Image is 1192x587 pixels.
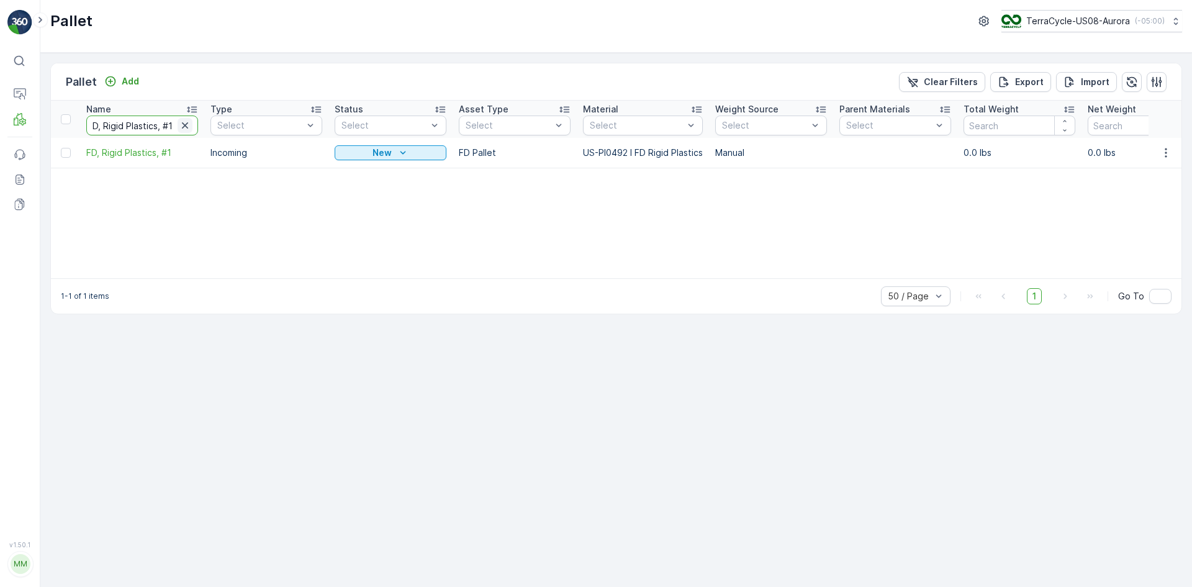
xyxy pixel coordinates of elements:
button: Export [990,72,1051,92]
p: Select [590,119,684,132]
span: 240 [65,245,83,255]
button: Clear Filters [899,72,985,92]
p: Pallet_US02 Pallet #25448 [530,11,661,25]
p: Weight Source [715,103,779,116]
p: Name [86,103,111,116]
p: Select [846,119,932,132]
span: Go To [1118,290,1144,303]
button: New [335,145,446,160]
p: Import [1081,76,1109,88]
span: US-A0155 I Wrong Material [53,306,168,317]
div: MM [11,554,30,574]
span: v 1.50.1 [7,541,32,548]
button: TerraCycle-US08-Aurora(-05:00) [1001,10,1182,32]
p: Total Weight [964,103,1019,116]
img: logo [7,10,32,35]
p: Add [122,75,139,88]
input: Search [964,116,1075,135]
input: Search [86,116,198,135]
p: 1-1 of 1 items [61,291,109,301]
span: Tare Weight : [11,265,70,276]
p: Type [210,103,232,116]
p: Select [722,119,808,132]
p: New [372,147,392,159]
p: TerraCycle-US08-Aurora [1026,15,1130,27]
button: Import [1056,72,1117,92]
p: 0.0 lbs [964,147,1075,159]
p: Status [335,103,363,116]
span: Total Weight : [11,224,73,235]
p: Manual [715,147,827,159]
p: Export [1015,76,1044,88]
span: Pallets [66,286,96,296]
p: Net Weight [1088,103,1136,116]
span: 310 [73,224,88,235]
span: Pallet_US02 Pallet #25448 [41,204,156,214]
p: Select [341,119,427,132]
p: US-PI0492 I FD Rigid Plastics [583,147,703,159]
p: FD Pallet [459,147,571,159]
p: Material [583,103,618,116]
p: Pallet [66,73,97,91]
p: Select [466,119,551,132]
button: MM [7,551,32,577]
span: Net Weight : [11,245,65,255]
p: Pallet [50,11,93,31]
p: Parent Materials [839,103,910,116]
span: 70 [70,265,81,276]
p: Clear Filters [924,76,978,88]
p: Asset Type [459,103,508,116]
button: Add [99,74,144,89]
span: Name : [11,204,41,214]
span: Material : [11,306,53,317]
div: Toggle Row Selected [61,148,71,158]
p: Incoming [210,147,322,159]
p: ( -05:00 ) [1135,16,1165,26]
p: Select [217,119,303,132]
span: 1 [1027,288,1042,304]
a: FD, Rigid Plastics, #1 [86,147,198,159]
span: Asset Type : [11,286,66,296]
img: image_ci7OI47.png [1001,14,1021,28]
